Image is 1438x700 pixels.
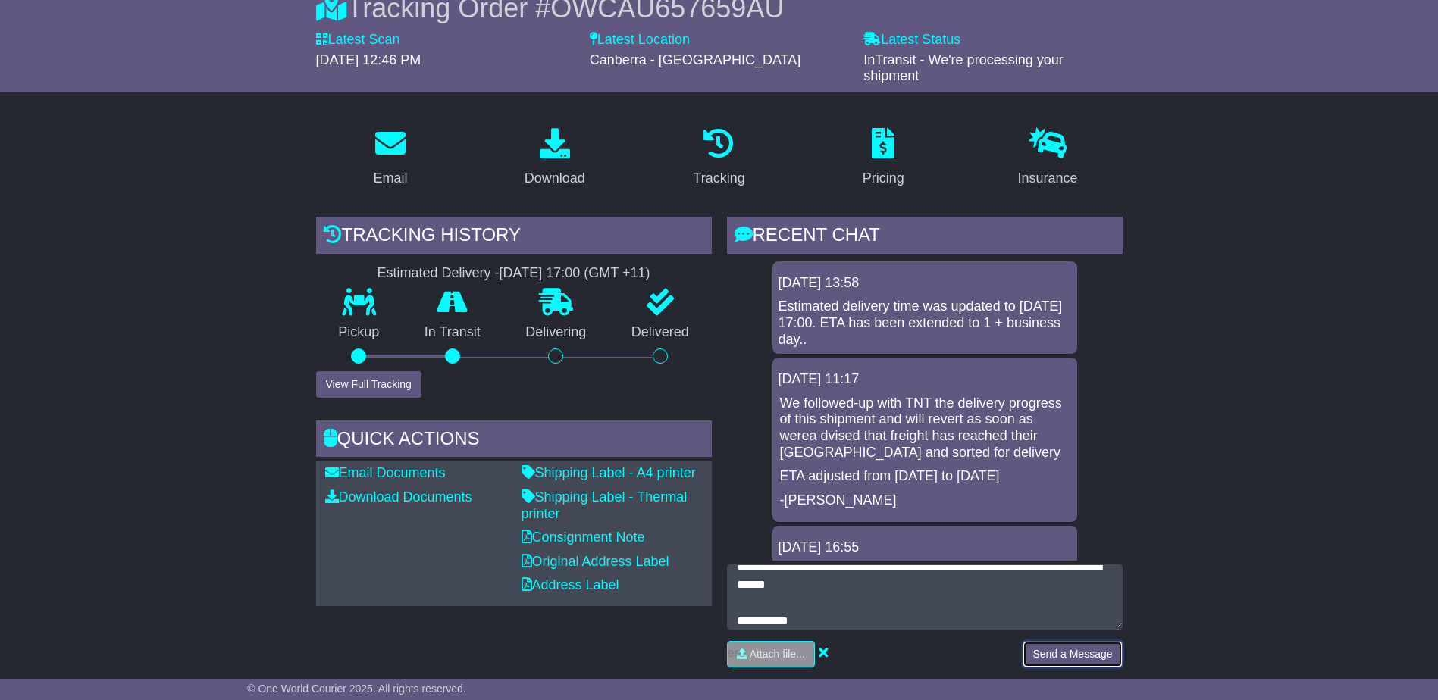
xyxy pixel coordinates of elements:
label: Latest Status [863,32,960,48]
a: Email [363,123,417,194]
p: In Transit [402,324,503,341]
span: [DATE] 12:46 PM [316,52,421,67]
div: Tracking history [316,217,712,258]
label: Latest Location [590,32,690,48]
span: Canberra - [GEOGRAPHIC_DATA] [590,52,800,67]
span: InTransit - We're processing your shipment [863,52,1064,84]
a: Download [515,123,595,194]
div: RECENT CHAT [727,217,1123,258]
p: Pickup [316,324,403,341]
a: Download Documents [325,489,472,505]
div: Download [525,168,585,189]
p: Delivering [503,324,609,341]
label: Latest Scan [316,32,400,48]
a: Address Label [522,577,619,592]
div: Estimated delivery time was updated to [DATE] 17:00. ETA has been extended to 1 + business day.. [779,298,1071,348]
div: Quick Actions [316,420,712,461]
p: Delivered [609,324,712,341]
div: Pricing [863,168,904,189]
p: ETA adjusted from [DATE] to [DATE] [780,468,1070,485]
p: -[PERSON_NAME] [780,492,1070,509]
button: Send a Message [1023,641,1122,667]
div: Estimated Delivery - [316,265,712,282]
div: Tracking [693,168,744,189]
span: © One World Courier 2025. All rights reserved. [247,683,466,695]
div: Email [373,168,407,189]
a: Email Documents [325,465,446,480]
div: [DATE] 11:17 [779,371,1071,388]
a: Shipping Label - A4 printer [522,465,696,480]
button: View Full Tracking [316,371,421,398]
a: Consignment Note [522,530,645,545]
p: We followed-up with TNT the delivery progress of this shipment and will revert as soon as werea d... [780,395,1070,461]
div: [DATE] 16:55 [779,539,1071,556]
div: [DATE] 17:00 (GMT +11) [500,265,650,282]
a: Insurance [1008,123,1088,194]
div: Insurance [1018,168,1078,189]
a: Original Address Label [522,554,669,569]
a: Shipping Label - Thermal printer [522,489,688,521]
a: Tracking [683,123,754,194]
div: [DATE] 13:58 [779,275,1071,292]
a: Pricing [853,123,914,194]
